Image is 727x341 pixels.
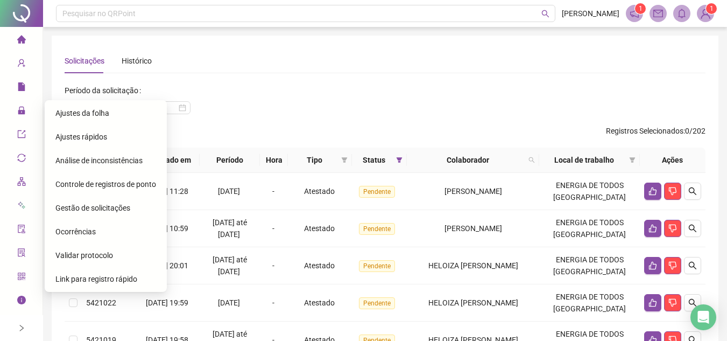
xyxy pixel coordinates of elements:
[606,127,683,135] span: Registros Selecionados
[272,261,274,270] span: -
[697,5,714,22] img: 83922
[648,224,657,233] span: like
[200,148,260,173] th: Período
[17,243,26,265] span: solution
[292,154,336,166] span: Tipo
[396,157,403,163] span: filter
[304,261,335,270] span: Atestado
[86,298,116,307] span: 5421022
[55,251,113,260] span: Validar protocolo
[544,154,625,166] span: Local de trabalho
[539,247,640,284] td: ENERGIA DE TODOS [GEOGRAPHIC_DATA]
[55,109,109,117] span: Ajustes da folha
[55,133,107,141] span: Ajustes rápidos
[359,186,395,198] span: Pendente
[272,224,274,233] span: -
[428,261,518,270] span: HELOIZA [PERSON_NAME]
[146,298,188,307] span: [DATE] 19:59
[55,180,156,189] span: Controle de registros de ponto
[122,55,152,67] div: Histórico
[668,187,677,196] span: dislike
[339,152,350,168] span: filter
[17,267,26,289] span: qrcode
[218,187,240,196] span: [DATE]
[539,210,640,247] td: ENERGIA DE TODOS [GEOGRAPHIC_DATA]
[635,3,646,14] sup: 1
[606,125,705,142] span: : 0 / 202
[17,101,26,123] span: lock
[677,9,687,18] span: bell
[218,298,240,307] span: [DATE]
[146,187,188,196] span: [DATE] 11:28
[428,298,518,307] span: HELOIZA [PERSON_NAME]
[17,149,26,170] span: sync
[394,152,405,168] span: filter
[539,284,640,322] td: ENERGIA DE TODOS [GEOGRAPHIC_DATA]
[65,55,104,67] div: Solicitações
[17,30,26,52] span: home
[668,298,677,307] span: dislike
[17,172,26,194] span: apartment
[17,54,26,75] span: user-add
[411,154,524,166] span: Colaborador
[17,315,26,336] span: gift
[272,298,274,307] span: -
[627,152,638,168] span: filter
[688,298,697,307] span: search
[648,261,657,270] span: like
[639,5,643,12] span: 1
[688,261,697,270] span: search
[17,78,26,99] span: file
[213,218,247,239] span: [DATE] até [DATE]
[710,5,714,12] span: 1
[526,152,537,168] span: search
[668,224,677,233] span: dislike
[444,224,502,233] span: [PERSON_NAME]
[55,275,137,283] span: Link para registro rápido
[17,125,26,147] span: export
[630,9,639,18] span: notification
[539,173,640,210] td: ENERGIA DE TODOS [GEOGRAPHIC_DATA]
[629,157,636,163] span: filter
[359,297,395,309] span: Pendente
[55,156,143,165] span: Análise de inconsistências
[690,304,716,330] div: Open Intercom Messenger
[213,255,247,276] span: [DATE] até [DATE]
[359,260,395,272] span: Pendente
[55,204,130,212] span: Gestão de solicitações
[65,82,145,99] label: Período da solicitação
[146,224,188,233] span: [DATE] 10:59
[541,10,549,18] span: search
[562,8,619,19] span: [PERSON_NAME]
[444,187,502,196] span: [PERSON_NAME]
[528,157,535,163] span: search
[260,148,288,173] th: Hora
[17,291,26,312] span: info-circle
[304,224,335,233] span: Atestado
[356,154,392,166] span: Status
[648,298,657,307] span: like
[135,148,200,173] th: Solicitado em
[18,324,25,332] span: right
[17,220,26,241] span: audit
[688,224,697,233] span: search
[706,3,717,14] sup: Atualize o seu contato no menu Meus Dados
[668,261,677,270] span: dislike
[304,187,335,196] span: Atestado
[55,227,96,236] span: Ocorrências
[359,223,395,235] span: Pendente
[644,154,701,166] div: Ações
[304,298,335,307] span: Atestado
[272,187,274,196] span: -
[341,157,348,163] span: filter
[648,187,657,196] span: like
[688,187,697,196] span: search
[146,261,188,270] span: [DATE] 20:01
[653,9,663,18] span: mail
